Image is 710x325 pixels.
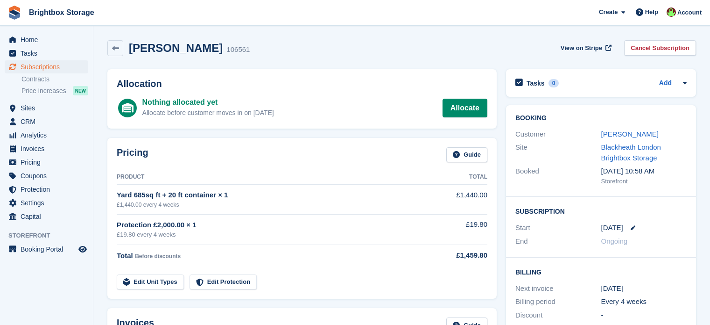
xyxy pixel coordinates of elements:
[117,201,420,209] div: £1,440.00 every 4 weeks
[117,230,420,239] div: £19.80 every 4 weeks
[117,274,184,290] a: Edit Unit Types
[190,274,257,290] a: Edit Protection
[645,7,658,17] span: Help
[117,190,420,201] div: Yard 685sq ft + 20 ft container × 1
[5,156,88,169] a: menu
[21,210,77,223] span: Capital
[515,296,601,307] div: Billing period
[5,196,88,209] a: menu
[135,253,181,260] span: Before discounts
[21,87,66,95] span: Price increases
[420,250,487,261] div: £1,459.80
[142,108,274,118] div: Allocate before customer moves in on [DATE]
[515,166,601,186] div: Booked
[5,210,88,223] a: menu
[7,6,21,20] img: stora-icon-8386f47178a22dfd0bd8f6a31ec36ba5ce8667c1dd55bd0f319d3a0aa187defe.svg
[515,283,601,294] div: Next invoice
[420,214,487,245] td: £19.80
[21,47,77,60] span: Tasks
[73,86,88,95] div: NEW
[677,8,702,17] span: Account
[601,223,623,233] time: 2025-09-08 00:00:00 UTC
[117,147,148,163] h2: Pricing
[5,243,88,256] a: menu
[5,101,88,115] a: menu
[5,142,88,155] a: menu
[659,78,672,89] a: Add
[5,183,88,196] a: menu
[557,40,613,56] a: View on Stripe
[443,99,487,117] a: Allocate
[21,169,77,182] span: Coupons
[515,129,601,140] div: Customer
[21,196,77,209] span: Settings
[515,267,687,276] h2: Billing
[25,5,98,20] a: Brightbox Storage
[515,115,687,122] h2: Booking
[21,86,88,96] a: Price increases NEW
[21,156,77,169] span: Pricing
[77,244,88,255] a: Preview store
[599,7,618,17] span: Create
[117,170,420,185] th: Product
[548,79,559,87] div: 0
[117,220,420,231] div: Protection £2,000.00 × 1
[527,79,545,87] h2: Tasks
[21,243,77,256] span: Booking Portal
[561,43,602,53] span: View on Stripe
[117,252,133,260] span: Total
[515,206,687,216] h2: Subscription
[515,236,601,247] div: End
[21,101,77,115] span: Sites
[5,169,88,182] a: menu
[446,147,487,163] a: Guide
[515,223,601,233] div: Start
[21,142,77,155] span: Invoices
[8,231,93,240] span: Storefront
[117,79,487,89] h2: Allocation
[5,47,88,60] a: menu
[5,33,88,46] a: menu
[142,97,274,108] div: Nothing allocated yet
[21,75,88,84] a: Contracts
[601,237,628,245] span: Ongoing
[21,129,77,142] span: Analytics
[601,310,687,321] div: -
[601,177,687,186] div: Storefront
[515,142,601,163] div: Site
[601,283,687,294] div: [DATE]
[601,296,687,307] div: Every 4 weeks
[21,115,77,128] span: CRM
[601,130,659,138] a: [PERSON_NAME]
[624,40,696,56] a: Cancel Subscription
[601,143,661,162] a: Blackheath London Brightbox Storage
[420,185,487,214] td: £1,440.00
[226,44,250,55] div: 106561
[21,33,77,46] span: Home
[21,183,77,196] span: Protection
[515,310,601,321] div: Discount
[667,7,676,17] img: Marlena
[420,170,487,185] th: Total
[129,42,223,54] h2: [PERSON_NAME]
[21,60,77,73] span: Subscriptions
[601,166,687,177] div: [DATE] 10:58 AM
[5,60,88,73] a: menu
[5,129,88,142] a: menu
[5,115,88,128] a: menu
